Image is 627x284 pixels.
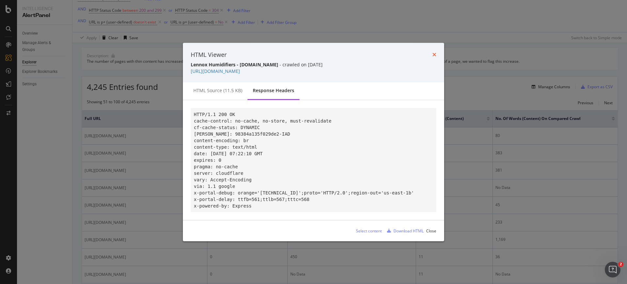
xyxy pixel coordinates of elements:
[191,61,436,68] div: - crawled on [DATE]
[183,43,444,242] div: modal
[426,226,436,236] button: Close
[191,61,278,68] strong: Lennox Humidifiers - [DOMAIN_NAME]
[191,51,227,59] div: HTML Viewer
[193,87,242,94] div: HTML source (11.5 KB)
[426,228,436,234] div: Close
[351,226,382,236] button: Select content
[356,228,382,234] div: Select content
[253,87,294,94] div: Response Headers
[432,51,436,59] div: times
[191,68,240,74] a: [URL][DOMAIN_NAME]
[605,262,620,277] iframe: Intercom live chat
[384,226,424,236] button: Download HTML
[618,262,623,267] span: 2
[394,228,424,234] div: Download HTML
[194,112,414,209] code: HTTP/1.1 200 OK cache-control: no-cache, no-store, must-revalidate cf-cache-status: DYNAMIC [PERS...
